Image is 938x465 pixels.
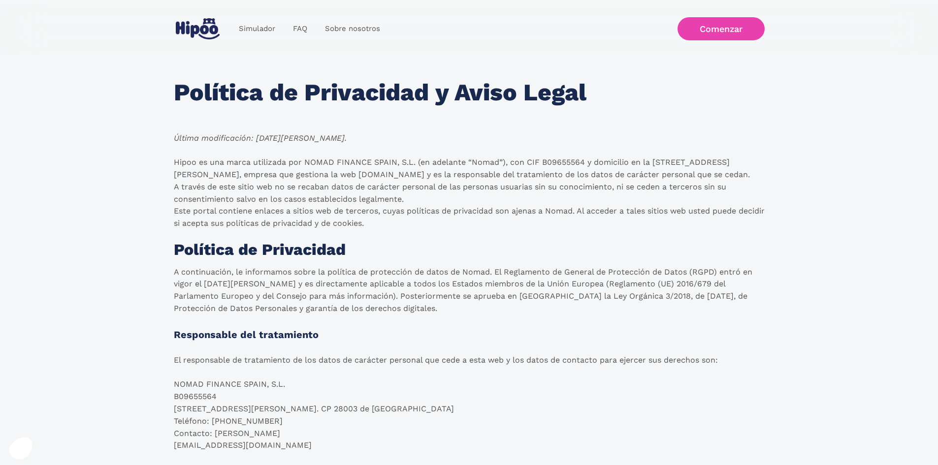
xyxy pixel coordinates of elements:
h1: Política de Privacidad [174,242,346,258]
a: Comenzar [678,17,765,40]
a: FAQ [284,19,316,38]
a: Sobre nosotros [316,19,389,38]
em: Última modificación: [DATE][PERSON_NAME]. [174,133,347,143]
a: Simulador [230,19,284,38]
p: A continuación, le informamos sobre la política de protección de datos de Nomad. El Reglamento de... [174,266,765,315]
h1: Política de Privacidad y Aviso Legal [174,80,586,106]
p: El responsable de tratamiento de los datos de carácter personal que cede a esta web y los datos d... [174,354,718,452]
p: Hipoo es una marca utilizada por NOMAD FINANCE SPAIN, S.L. (en adelante “Nomad”), con CIF B096555... [174,156,765,230]
strong: Responsable del tratamiento [174,329,319,341]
